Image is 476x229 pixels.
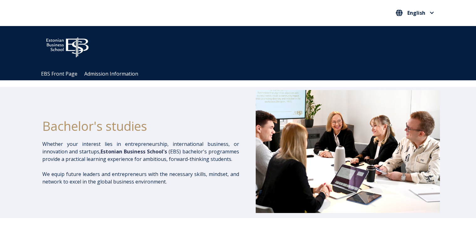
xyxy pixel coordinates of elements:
[41,32,94,59] img: ebs_logo2016_white
[42,118,239,134] h1: Bachelor's studies
[42,170,239,185] p: We equip future leaders and entrepreneurs with the necessary skills, mindset, and network to exce...
[215,43,292,50] span: Community for Growth and Resp
[38,67,445,80] div: Navigation Menu
[394,8,436,18] nav: Select your language
[101,148,167,155] span: Estonian Business School's
[394,8,436,18] button: English
[41,70,77,77] a: EBS Front Page
[42,140,239,163] p: Whether your interest lies in entrepreneurship, international business, or innovation and startup...
[84,70,138,77] a: Admission Information
[256,90,440,213] img: Bachelor's at EBS
[407,10,425,15] span: English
